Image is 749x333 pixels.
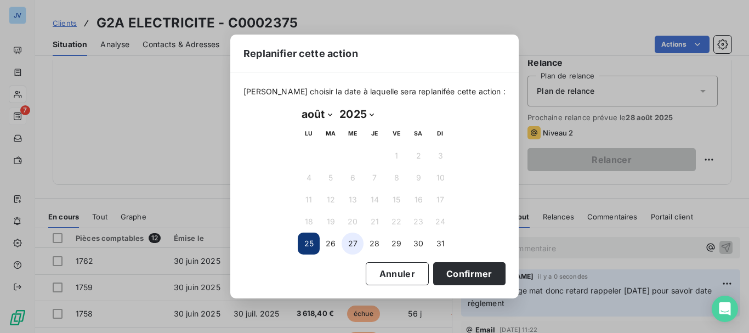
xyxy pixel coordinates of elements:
button: 27 [342,233,364,255]
button: 15 [385,189,407,211]
th: vendredi [385,123,407,145]
button: 14 [364,189,385,211]
button: 19 [320,211,342,233]
button: 5 [320,167,342,189]
button: 17 [429,189,451,211]
button: 25 [298,233,320,255]
th: dimanche [429,123,451,145]
button: 26 [320,233,342,255]
th: jeudi [364,123,385,145]
th: mercredi [342,123,364,145]
th: lundi [298,123,320,145]
button: 3 [429,145,451,167]
button: Annuler [366,262,429,285]
button: 9 [407,167,429,189]
button: 6 [342,167,364,189]
span: Replanifier cette action [243,46,358,61]
button: 18 [298,211,320,233]
button: Confirmer [433,262,506,285]
span: [PERSON_NAME] choisir la date à laquelle sera replanifée cette action : [243,86,506,97]
button: 8 [385,167,407,189]
button: 7 [364,167,385,189]
button: 28 [364,233,385,255]
button: 2 [407,145,429,167]
button: 1 [385,145,407,167]
button: 10 [429,167,451,189]
button: 11 [298,189,320,211]
button: 24 [429,211,451,233]
button: 12 [320,189,342,211]
button: 13 [342,189,364,211]
button: 31 [429,233,451,255]
button: 20 [342,211,364,233]
button: 22 [385,211,407,233]
button: 16 [407,189,429,211]
th: mardi [320,123,342,145]
button: 4 [298,167,320,189]
div: Open Intercom Messenger [712,296,738,322]
button: 29 [385,233,407,255]
button: 30 [407,233,429,255]
th: samedi [407,123,429,145]
button: 23 [407,211,429,233]
button: 21 [364,211,385,233]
